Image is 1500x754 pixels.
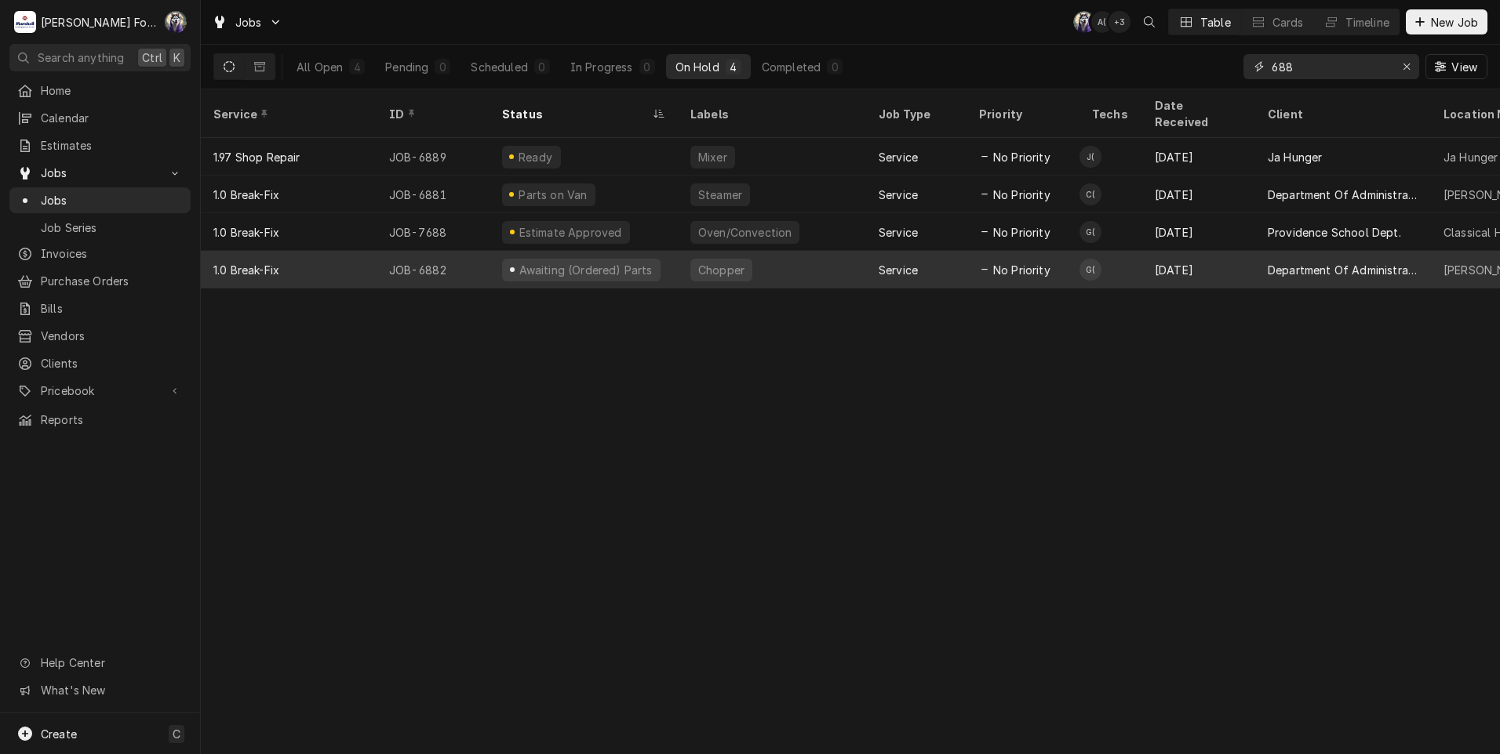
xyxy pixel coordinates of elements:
a: Vendors [9,323,191,349]
div: 4 [729,59,738,75]
div: Chris Branca (99)'s Avatar [1079,183,1101,205]
div: 1.0 Break-Fix [213,262,279,278]
div: [DATE] [1142,251,1255,288]
div: M [14,11,36,33]
span: Bills [41,300,183,317]
div: Chris Murphy (103)'s Avatar [165,11,187,33]
input: Keyword search [1272,54,1389,79]
div: Ja Hunger [1444,149,1498,165]
div: 1.0 Break-Fix [213,187,279,203]
div: All Open [297,59,343,75]
div: A( [1091,11,1113,33]
div: G( [1079,259,1101,281]
a: Job Series [9,215,191,241]
span: Invoices [41,245,183,262]
span: Estimates [41,137,183,154]
span: Help Center [41,654,181,671]
div: Gabe Collazo (127)'s Avatar [1079,221,1101,243]
div: On Hold [675,59,719,75]
span: Clients [41,355,183,372]
a: Purchase Orders [9,268,191,294]
a: Go to What's New [9,677,191,703]
span: New Job [1428,14,1481,31]
div: Pending [385,59,428,75]
div: 0 [643,59,652,75]
span: Search anything [38,49,124,66]
div: Status [502,106,650,122]
div: Aldo Testa (2)'s Avatar [1091,11,1113,33]
span: Calendar [41,110,183,126]
div: 1.0 Break-Fix [213,224,279,241]
button: Open search [1137,9,1162,34]
div: Oven/Convection [697,224,793,241]
a: Go to Help Center [9,650,191,676]
div: Steamer [697,187,744,203]
div: Techs [1092,106,1130,122]
span: Pricebook [41,382,159,399]
div: JOB-7688 [377,213,490,251]
div: Scheduled [471,59,527,75]
div: [DATE] [1142,138,1255,176]
div: Estimate Approved [517,224,624,241]
div: [DATE] [1142,213,1255,251]
div: Service [879,149,918,165]
div: Ready [516,149,555,165]
span: Jobs [41,165,159,181]
div: Priority [979,106,1064,122]
div: 1.97 Shop Repair [213,149,300,165]
a: Go to Jobs [206,9,289,35]
span: View [1448,59,1480,75]
button: View [1425,54,1487,79]
div: Chris Murphy (103)'s Avatar [1073,11,1095,33]
div: ID [389,106,474,122]
div: Date Received [1155,97,1240,130]
div: Table [1200,14,1231,31]
div: Completed [762,59,821,75]
div: Service [879,224,918,241]
span: Ctrl [142,49,162,66]
button: Search anythingCtrlK [9,44,191,71]
a: Home [9,78,191,103]
div: Jose DeMelo (37)'s Avatar [1079,146,1101,168]
div: Department Of Administration 2 [1268,187,1418,203]
a: Jobs [9,187,191,213]
div: Cards [1272,14,1304,31]
div: Client [1268,106,1415,122]
div: 4 [352,59,362,75]
div: Chopper [697,262,746,278]
div: Mixer [697,149,729,165]
div: Service [213,106,361,122]
div: 0 [830,59,839,75]
div: C( [165,11,187,33]
span: No Priority [993,224,1050,241]
button: New Job [1406,9,1487,34]
span: No Priority [993,262,1050,278]
div: C( [1079,183,1101,205]
span: Purchase Orders [41,273,183,289]
span: No Priority [993,187,1050,203]
div: [DATE] [1142,176,1255,213]
div: Job Type [879,106,954,122]
div: Marshall Food Equipment Service's Avatar [14,11,36,33]
a: Go to Jobs [9,160,191,186]
span: Job Series [41,219,183,236]
div: 0 [438,59,447,75]
div: Service [879,262,918,278]
div: C( [1073,11,1095,33]
span: C [173,726,180,742]
span: Jobs [235,14,262,31]
span: Create [41,727,77,741]
div: JOB-6881 [377,176,490,213]
div: Awaiting (Ordered) Parts [517,262,654,278]
a: Invoices [9,241,191,266]
span: K [173,49,180,66]
div: Providence School Dept. [1268,224,1401,241]
a: Calendar [9,105,191,131]
div: Gabe Collazo (127)'s Avatar [1079,259,1101,281]
span: What's New [41,682,181,698]
div: Ja Hunger [1268,149,1322,165]
div: G( [1079,221,1101,243]
div: Service [879,187,918,203]
div: JOB-6882 [377,251,490,288]
span: Vendors [41,328,183,344]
